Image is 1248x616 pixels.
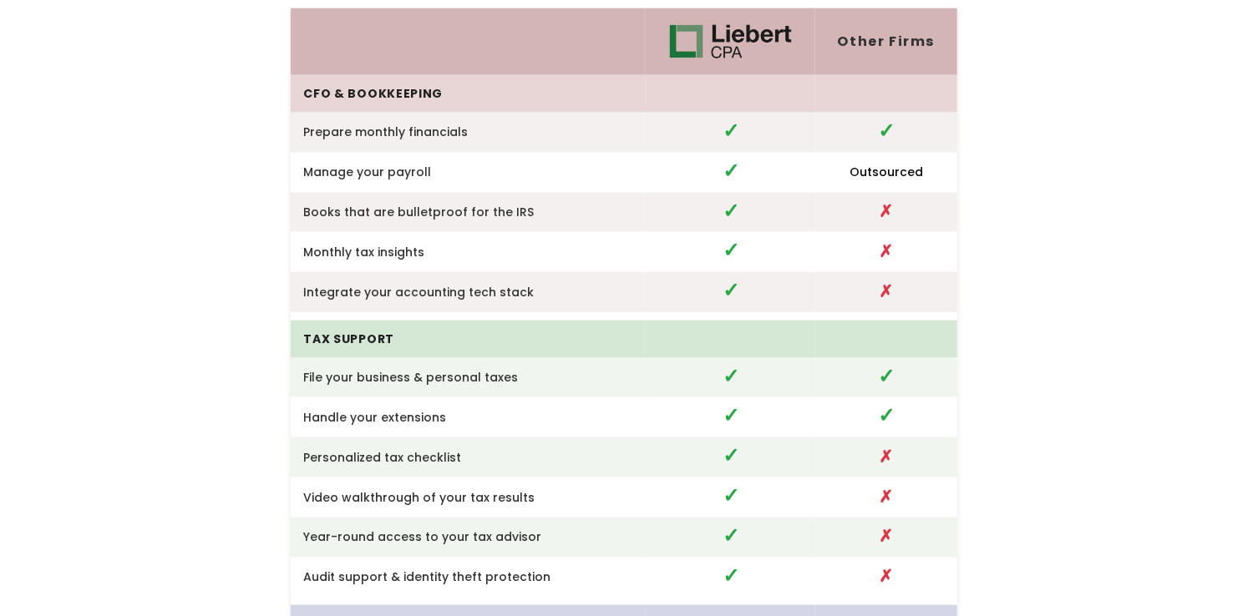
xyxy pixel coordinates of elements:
[291,437,646,477] td: Personalized tax checklist
[723,276,739,304] span: ✓
[723,117,739,144] span: ✓
[815,153,956,193] td: Outsourced
[815,8,956,75] th: Other Firms
[879,199,893,223] span: ✗
[291,397,646,437] td: Handle your extensions
[879,445,893,468] span: ✗
[723,362,739,390] span: ✓
[291,272,646,312] td: Integrate your accounting tech stack
[723,482,739,509] span: ✓
[291,193,646,233] td: Books that are bulletproof for the IRS
[723,522,739,549] span: ✓
[723,401,739,429] span: ✓
[723,197,739,225] span: ✓
[878,117,895,144] span: ✓
[879,240,893,263] span: ✗
[879,524,893,548] span: ✗
[878,401,895,429] span: ✓
[291,321,646,358] td: Tax Support
[291,232,646,272] td: Monthly tax insights
[723,157,739,184] span: ✓
[291,518,646,558] td: Year-round access to your tax advisor
[879,280,893,303] span: ✗
[723,236,739,264] span: ✓
[291,558,646,598] td: Audit support & identity theft protection
[670,25,792,58] img: Liebert CPA
[291,75,646,113] td: CFO & Bookkeeping
[291,113,646,153] td: Prepare monthly financials
[879,485,893,508] span: ✗
[291,153,646,193] td: Manage your payroll
[878,362,895,390] span: ✓
[723,562,739,589] span: ✓
[879,564,893,588] span: ✗
[291,358,646,398] td: File your business & personal taxes
[291,477,646,518] td: Video walkthrough of your tax results
[723,442,739,469] span: ✓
